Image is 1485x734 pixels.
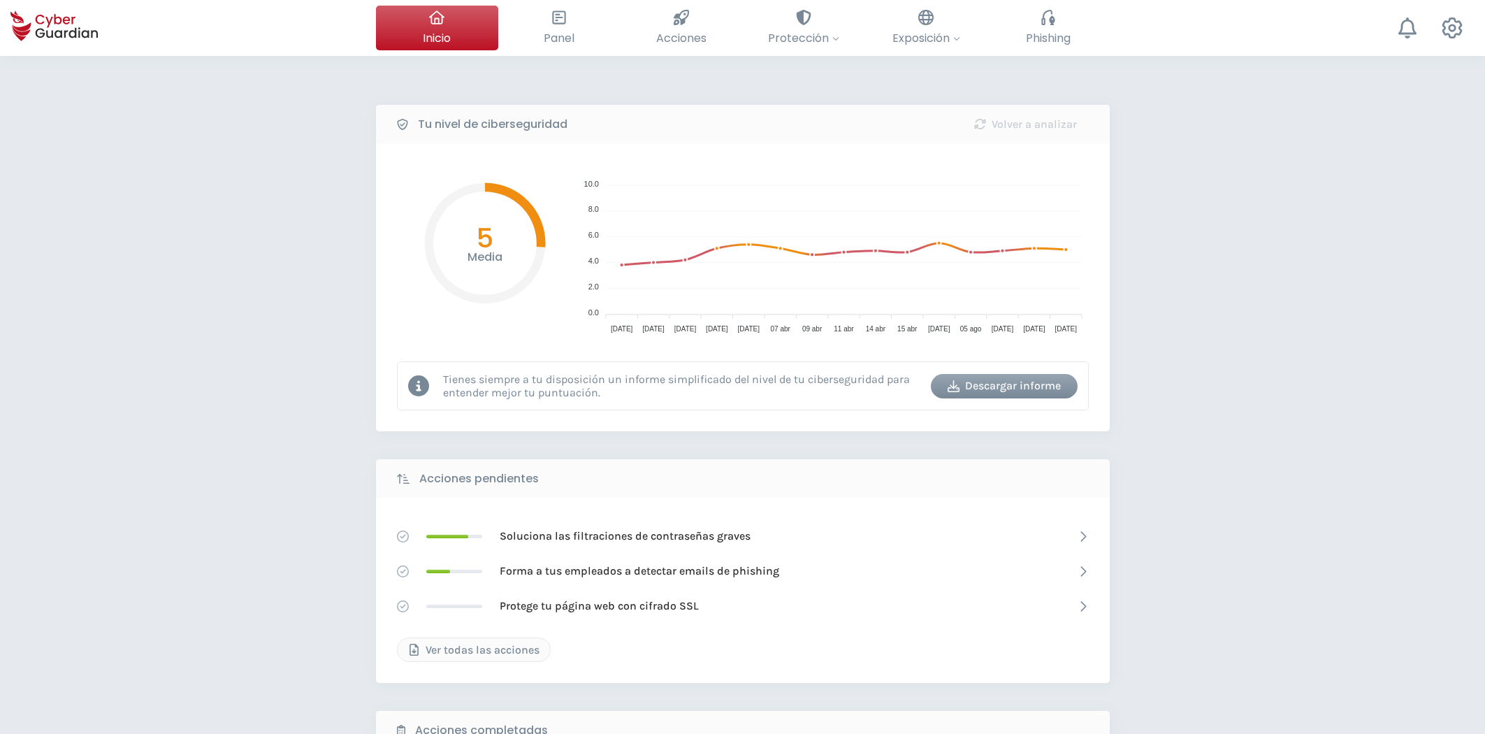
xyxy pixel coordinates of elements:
[768,29,839,47] span: Protección
[656,29,707,47] span: Acciones
[963,116,1089,133] div: Volver a analizar
[588,205,598,213] tspan: 8.0
[1055,325,1077,333] tspan: [DATE]
[610,325,632,333] tspan: [DATE]
[584,180,598,188] tspan: 10.0
[927,325,950,333] tspan: [DATE]
[588,282,598,291] tspan: 2.0
[892,29,960,47] span: Exposición
[588,308,598,317] tspan: 0.0
[931,374,1078,398] button: Descargar informe
[408,642,539,659] div: Ver todas las acciones
[588,257,598,265] tspan: 4.0
[642,325,665,333] tspan: [DATE]
[987,6,1110,50] button: Phishing
[706,325,728,333] tspan: [DATE]
[376,6,498,50] button: Inicio
[418,116,567,133] b: Tu nivel de ciberseguridad
[588,231,598,239] tspan: 6.0
[1023,325,1045,333] tspan: [DATE]
[419,470,539,487] b: Acciones pendientes
[897,325,918,333] tspan: 15 abr
[443,373,920,399] p: Tienes siempre a tu disposición un informe simplificado del nivel de tu ciberseguridad para enten...
[544,29,574,47] span: Panel
[959,325,981,333] tspan: 05 ago
[621,6,743,50] button: Acciones
[737,325,760,333] tspan: [DATE]
[865,325,885,333] tspan: 14 abr
[802,325,822,333] tspan: 09 abr
[674,325,696,333] tspan: [DATE]
[952,112,1099,136] button: Volver a analizar
[397,638,551,662] button: Ver todas las acciones
[500,563,779,579] p: Forma a tus empleados a detectar emails de phishing
[991,325,1013,333] tspan: [DATE]
[770,325,790,333] tspan: 07 abr
[423,29,451,47] span: Inicio
[941,377,1067,394] div: Descargar informe
[865,6,987,50] button: Exposición
[1026,29,1071,47] span: Phishing
[500,528,751,544] p: Soluciona las filtraciones de contraseñas graves
[834,325,854,333] tspan: 11 abr
[743,6,865,50] button: Protección
[498,6,621,50] button: Panel
[500,598,699,614] p: Protege tu página web con cifrado SSL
